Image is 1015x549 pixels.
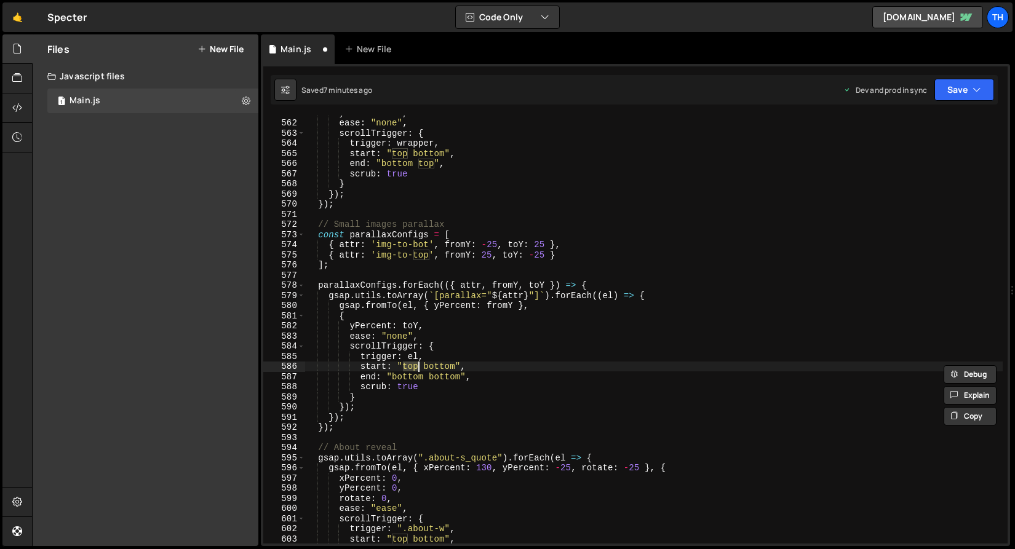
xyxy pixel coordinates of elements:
[344,43,396,55] div: New File
[263,504,305,514] div: 600
[2,2,33,32] a: 🤙
[263,514,305,524] div: 601
[263,280,305,291] div: 578
[263,534,305,545] div: 603
[263,210,305,220] div: 571
[263,352,305,362] div: 585
[872,6,983,28] a: [DOMAIN_NAME]
[263,260,305,271] div: 576
[263,494,305,504] div: 599
[456,6,559,28] button: Code Only
[263,149,305,159] div: 565
[324,85,372,95] div: 7 minutes ago
[987,6,1009,28] a: Th
[944,386,997,405] button: Explain
[263,138,305,149] div: 564
[263,301,305,311] div: 580
[263,524,305,534] div: 602
[263,473,305,484] div: 597
[263,250,305,261] div: 575
[58,97,65,107] span: 1
[944,407,997,425] button: Copy
[263,433,305,443] div: 593
[197,44,244,54] button: New File
[263,453,305,464] div: 595
[263,118,305,128] div: 562
[843,85,927,95] div: Dev and prod in sync
[263,392,305,403] div: 589
[263,463,305,473] div: 596
[263,291,305,301] div: 579
[263,159,305,169] div: 566
[70,95,100,106] div: Main.js
[281,43,311,55] div: Main.js
[263,271,305,281] div: 577
[263,341,305,352] div: 584
[33,64,258,89] div: Javascript files
[263,382,305,392] div: 588
[263,422,305,433] div: 592
[263,443,305,453] div: 594
[263,179,305,189] div: 568
[263,483,305,494] div: 598
[263,413,305,423] div: 591
[263,321,305,331] div: 582
[47,89,258,113] div: 16840/46037.js
[263,361,305,372] div: 586
[47,42,70,56] h2: Files
[944,365,997,384] button: Debug
[263,128,305,139] div: 563
[263,230,305,240] div: 573
[263,219,305,230] div: 572
[263,311,305,322] div: 581
[934,79,994,101] button: Save
[301,85,372,95] div: Saved
[47,10,87,25] div: Specter
[263,372,305,382] div: 587
[263,402,305,413] div: 590
[263,199,305,210] div: 570
[263,169,305,180] div: 567
[263,240,305,250] div: 574
[263,189,305,200] div: 569
[263,331,305,342] div: 583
